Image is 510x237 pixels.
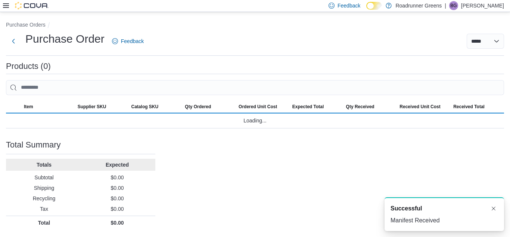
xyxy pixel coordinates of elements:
p: $0.00 [82,184,152,192]
div: Brisa Garcia [449,1,458,10]
p: Tax [9,205,79,213]
a: Feedback [109,34,147,49]
p: Subtotal [9,174,79,181]
p: $0.00 [82,205,152,213]
div: Manifest Received [391,216,498,225]
span: Loading... [243,116,267,125]
span: BG [450,1,457,10]
p: $0.00 [82,174,152,181]
span: Received Total [453,104,485,110]
span: Expected Total [292,104,324,110]
button: Supplier SKU [75,101,128,113]
span: Qty Received [346,104,374,110]
p: Recycling [9,195,79,202]
button: Next [6,34,21,49]
img: Cova [15,2,49,9]
span: Qty Ordered [185,104,211,110]
h1: Purchase Order [25,31,105,46]
button: Received Total [450,101,504,113]
button: Ordered Unit Cost [236,101,289,113]
span: Item [24,104,33,110]
span: Ordered Unit Cost [239,104,277,110]
input: Dark Mode [366,2,382,10]
p: $0.00 [82,195,152,202]
button: Purchase Orders [6,22,46,28]
p: Roadrunner Greens [395,1,442,10]
h3: Total Summary [6,140,61,149]
span: Feedback [121,37,144,45]
button: Qty Ordered [182,101,236,113]
button: Item [21,101,75,113]
span: Supplier SKU [78,104,106,110]
button: Qty Received [343,101,397,113]
span: Received Unit Cost [399,104,440,110]
p: Totals [9,161,79,168]
button: Dismiss toast [489,204,498,213]
p: Expected [82,161,152,168]
div: Notification [391,204,498,213]
button: Expected Total [289,101,343,113]
p: | [445,1,446,10]
span: Successful [391,204,422,213]
span: Catalog SKU [131,104,159,110]
button: Catalog SKU [128,101,182,113]
p: [PERSON_NAME] [461,1,504,10]
p: $0.00 [82,219,152,227]
nav: An example of EuiBreadcrumbs [6,21,504,30]
p: Shipping [9,184,79,192]
span: Feedback [338,2,360,9]
button: Received Unit Cost [397,101,450,113]
h3: Products (0) [6,62,51,71]
p: Total [9,219,79,227]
